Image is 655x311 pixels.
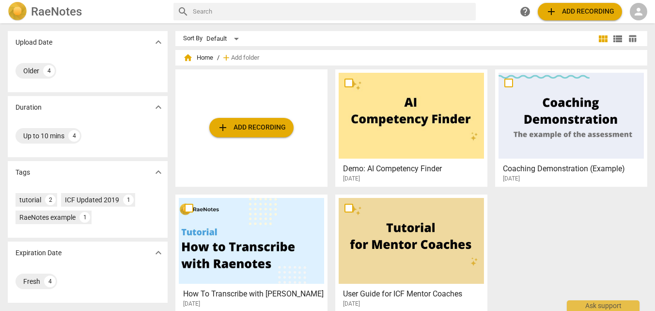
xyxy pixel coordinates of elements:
[519,6,531,17] span: help
[8,2,27,21] img: Logo
[231,54,259,62] span: Add folder
[183,300,200,308] span: [DATE]
[546,6,614,17] span: Add recording
[16,37,52,48] p: Upload Date
[596,32,610,46] button: Tile view
[217,54,219,62] span: /
[499,73,644,182] a: Coaching Demonstration (Example)[DATE]
[16,102,42,113] p: Duration
[612,33,624,45] span: view_list
[79,212,90,223] div: 1
[183,288,325,300] h3: How To Transcribe with RaeNotes
[44,276,56,287] div: 4
[597,33,609,45] span: view_module
[151,100,166,115] button: Show more
[65,195,119,205] div: ICF Updated 2019
[217,122,229,133] span: add
[43,65,55,77] div: 4
[209,118,294,137] button: Upload
[151,165,166,180] button: Show more
[45,195,56,205] div: 2
[16,248,62,258] p: Expiration Date
[151,246,166,260] button: Show more
[19,213,76,222] div: RaeNotes example
[8,2,166,21] a: LogoRaeNotes
[343,175,360,183] span: [DATE]
[183,35,203,42] div: Sort By
[16,167,30,178] p: Tags
[503,163,645,175] h3: Coaching Demonstration (Example)
[546,6,557,17] span: add
[153,36,164,48] span: expand_more
[68,130,80,142] div: 4
[567,300,639,311] div: Ask support
[206,31,242,47] div: Default
[179,198,324,308] a: How To Transcribe with [PERSON_NAME][DATE]
[193,4,472,19] input: Search
[177,6,189,17] span: search
[153,247,164,259] span: expand_more
[538,3,622,20] button: Upload
[343,300,360,308] span: [DATE]
[23,277,40,286] div: Fresh
[633,6,644,17] span: person
[23,66,39,76] div: Older
[123,195,134,205] div: 1
[339,198,484,308] a: User Guide for ICF Mentor Coaches[DATE]
[221,53,231,63] span: add
[610,32,625,46] button: List view
[23,131,64,141] div: Up to 10 mins
[339,73,484,182] a: Demo: AI Competency Finder[DATE]
[151,35,166,49] button: Show more
[343,288,485,300] h3: User Guide for ICF Mentor Coaches
[217,122,286,133] span: Add recording
[153,101,164,113] span: expand_more
[628,34,637,43] span: table_chart
[343,163,485,175] h3: Demo: AI Competency Finder
[625,32,639,46] button: Table view
[516,3,534,20] a: Help
[503,175,520,183] span: [DATE]
[31,5,82,18] h2: RaeNotes
[19,195,41,205] div: tutorial
[183,53,213,63] span: Home
[153,166,164,178] span: expand_more
[183,53,193,63] span: home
